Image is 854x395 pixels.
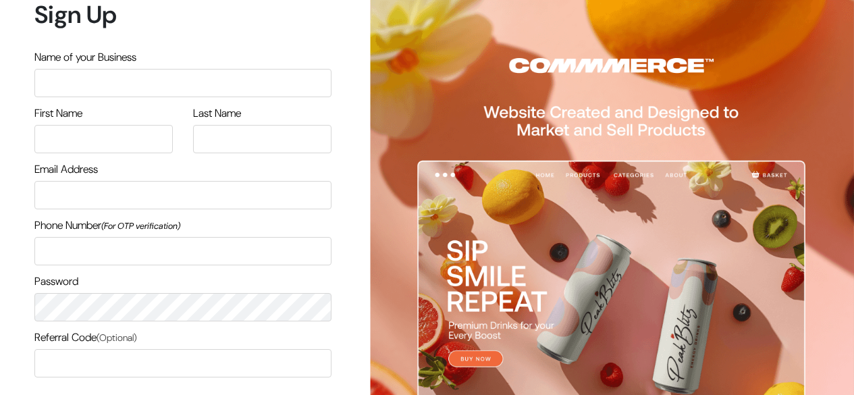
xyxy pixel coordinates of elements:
[34,273,78,290] label: Password
[101,220,180,232] i: (For OTP verification)
[34,217,180,234] label: Phone Number
[193,105,241,122] label: Last Name
[34,49,136,65] label: Name of your Business
[34,105,82,122] label: First Name
[97,332,137,344] span: (Optional)
[34,330,137,346] label: Referral Code
[34,161,98,178] label: Email Address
